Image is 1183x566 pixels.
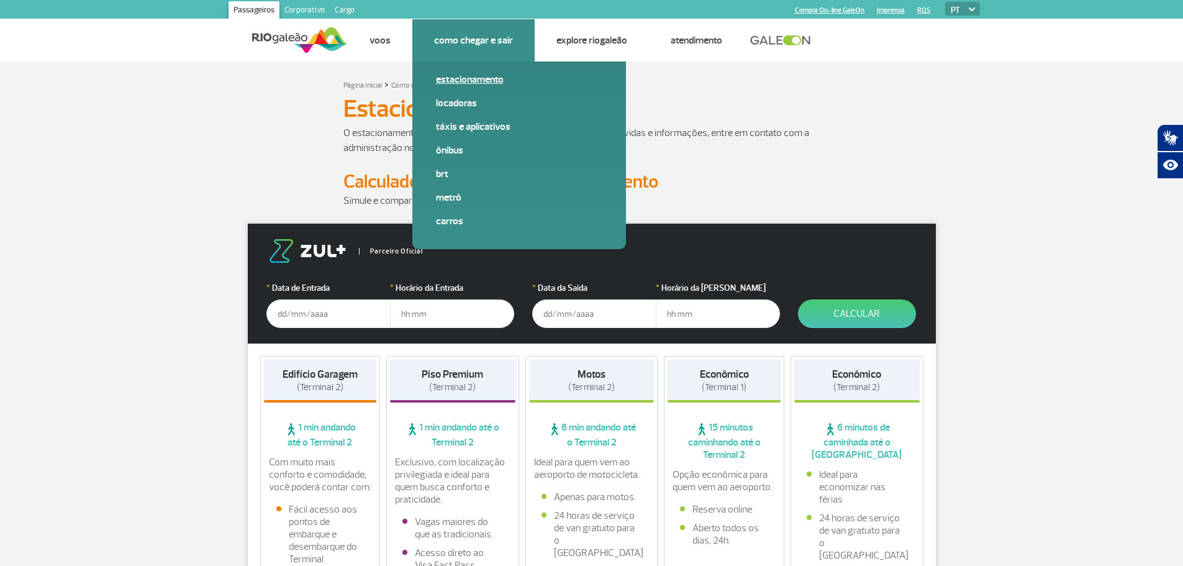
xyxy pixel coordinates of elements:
[266,281,391,294] label: Data de Entrada
[422,368,483,381] strong: Piso Premium
[1157,124,1183,152] button: Abrir tradutor de língua de sinais.
[532,299,656,328] input: dd/mm/aaaa
[343,98,840,119] h1: Estacionamento
[343,126,840,155] p: O estacionamento do RIOgaleão é administrado pela Estapar. Para dúvidas e informações, entre em c...
[917,6,931,14] a: RQS
[798,299,916,328] button: Calcular
[391,81,450,90] a: Como chegar e sair
[343,170,840,193] h2: Calculadora de Tarifa do Estacionamento
[276,503,365,565] li: Fácil acesso aos pontos de embarque e desembarque do Terminal
[359,248,423,255] span: Parceiro Oficial
[384,77,389,91] a: >
[556,34,627,47] a: Explore RIOgaleão
[833,381,880,393] span: (Terminal 2)
[794,421,920,461] span: 6 minutos de caminhada até o [GEOGRAPHIC_DATA]
[429,381,476,393] span: (Terminal 2)
[832,368,881,381] strong: Econômico
[700,368,749,381] strong: Econômico
[534,456,650,481] p: Ideal para quem vem ao aeroporto de motocicleta.
[390,299,514,328] input: hh:mm
[402,516,503,541] li: Vagas maiores do que as tradicionais.
[807,468,907,506] li: Ideal para economizar nas férias
[542,491,642,503] li: Apenas para motos.
[1157,124,1183,179] div: Plugin de acessibilidade da Hand Talk.
[795,6,864,14] a: Compra On-line GaleOn
[330,1,360,21] a: Cargo
[542,509,642,559] li: 24 horas de serviço de van gratuito para o [GEOGRAPHIC_DATA]
[297,381,343,393] span: (Terminal 2)
[436,96,602,110] a: Locadoras
[568,381,615,393] span: (Terminal 2)
[671,34,722,47] a: Atendimento
[390,421,515,449] span: 1 min andando até o Terminal 2
[279,1,330,21] a: Corporativo
[656,281,780,294] label: Horário da [PERSON_NAME]
[343,193,840,208] p: Simule e compare as opções.
[680,503,768,516] li: Reserva online
[680,522,768,547] li: Aberto todos os dias, 24h.
[395,456,510,506] p: Exclusivo, com localização privilegiada e ideal para quem busca conforto e praticidade.
[532,281,656,294] label: Data da Saída
[434,34,513,47] a: Como chegar e sair
[436,120,602,134] a: Táxis e aplicativos
[656,299,780,328] input: hh:mm
[390,281,514,294] label: Horário da Entrada
[877,6,905,14] a: Imprensa
[436,191,602,204] a: Metrô
[668,421,781,461] span: 15 minutos caminhando até o Terminal 2
[343,81,382,90] a: Página Inicial
[436,214,602,228] a: Carros
[266,239,348,263] img: logo-zul.png
[436,167,602,181] a: BRT
[266,299,391,328] input: dd/mm/aaaa
[578,368,605,381] strong: Motos
[283,368,358,381] strong: Edifício Garagem
[369,34,391,47] a: Voos
[529,421,655,449] span: 6 min andando até o Terminal 2
[436,73,602,86] a: Estacionamento
[229,1,279,21] a: Passageiros
[264,421,377,449] span: 1 min andando até o Terminal 2
[673,468,776,493] p: Opção econômica para quem vem ao aeroporto.
[807,512,907,562] li: 24 horas de serviço de van gratuito para o [GEOGRAPHIC_DATA]
[269,456,372,493] p: Com muito mais conforto e comodidade, você poderá contar com:
[702,381,746,393] span: (Terminal 1)
[1157,152,1183,179] button: Abrir recursos assistivos.
[436,144,602,157] a: Ônibus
